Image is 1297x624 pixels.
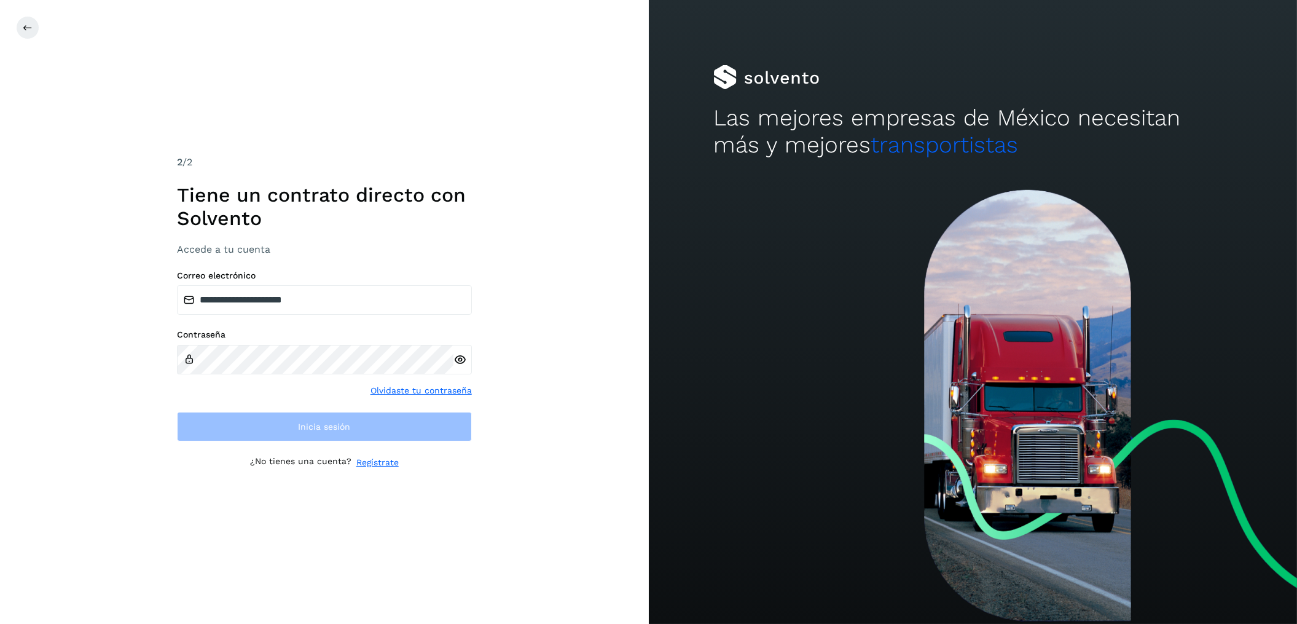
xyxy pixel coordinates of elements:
[177,243,472,255] h3: Accede a tu cuenta
[370,384,472,397] a: Olvidaste tu contraseña
[177,412,472,441] button: Inicia sesión
[713,105,1232,159] h2: Las mejores empresas de México necesitan más y mejores
[298,422,350,431] span: Inicia sesión
[177,271,472,281] label: Correo electrónico
[356,456,399,469] a: Regístrate
[177,155,472,170] div: /2
[250,456,351,469] p: ¿No tienes una cuenta?
[177,330,472,340] label: Contraseña
[177,156,182,168] span: 2
[871,132,1018,158] span: transportistas
[177,183,472,231] h1: Tiene un contrato directo con Solvento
